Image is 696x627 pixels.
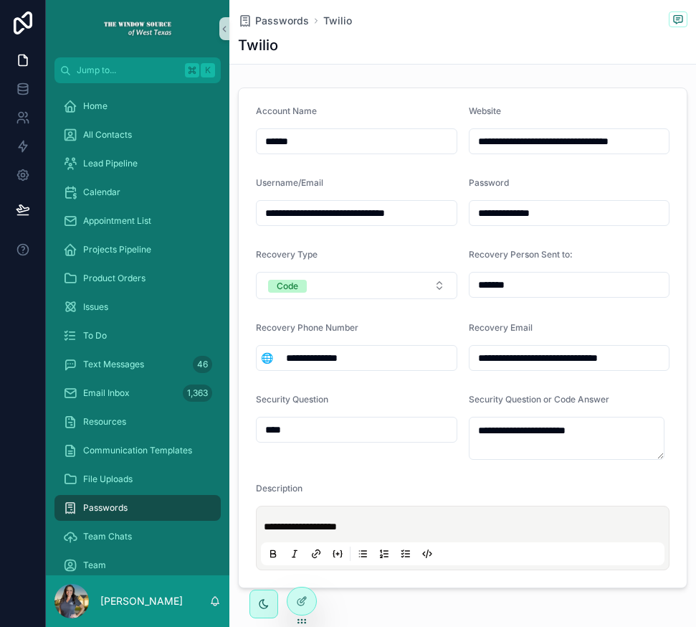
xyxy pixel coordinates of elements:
[256,177,323,188] span: Username/Email
[54,323,221,349] a: To Do
[77,65,179,76] span: Jump to...
[54,179,221,205] a: Calendar
[238,14,309,28] a: Passwords
[83,244,151,255] span: Projects Pipeline
[54,57,221,83] button: Jump to...K
[202,65,214,76] span: K
[54,380,221,406] a: Email Inbox1,363
[83,187,120,198] span: Calendar
[469,394,609,405] span: Security Question or Code Answer
[54,294,221,320] a: Issues
[469,105,501,116] span: Website
[83,273,146,284] span: Product Orders
[469,322,533,333] span: Recovery Email
[83,330,107,341] span: To Do
[83,129,132,141] span: All Contacts
[261,351,273,365] span: 🌐
[256,394,328,405] span: Security Question
[83,473,133,485] span: File Uploads
[54,208,221,234] a: Appointment List
[54,552,221,578] a: Team
[54,352,221,377] a: Text Messages46
[256,322,358,333] span: Recovery Phone Number
[469,249,573,260] span: Recovery Person Sent to:
[83,560,106,571] span: Team
[54,466,221,492] a: File Uploads
[54,122,221,148] a: All Contacts
[256,272,457,299] button: Select Button
[256,249,318,260] span: Recovery Type
[256,105,317,116] span: Account Name
[238,35,278,55] h1: Twilio
[277,280,298,293] div: Code
[83,416,126,428] span: Resources
[83,301,108,313] span: Issues
[54,93,221,119] a: Home
[46,83,229,575] div: scrollable content
[54,265,221,291] a: Product Orders
[54,151,221,176] a: Lead Pipeline
[469,177,509,188] span: Password
[83,100,108,112] span: Home
[256,483,302,494] span: Description
[83,502,128,514] span: Passwords
[323,14,352,28] a: Twilio
[54,409,221,435] a: Resources
[103,17,172,40] img: App logo
[83,158,138,169] span: Lead Pipeline
[83,531,132,542] span: Team Chats
[83,215,151,227] span: Appointment List
[54,237,221,263] a: Projects Pipeline
[54,438,221,463] a: Communication Templates
[255,14,309,28] span: Passwords
[54,524,221,550] a: Team Chats
[100,594,183,608] p: [PERSON_NAME]
[193,356,212,373] div: 46
[83,445,192,456] span: Communication Templates
[183,385,212,402] div: 1,363
[83,387,130,399] span: Email Inbox
[83,359,144,370] span: Text Messages
[257,345,277,371] button: Select Button
[54,495,221,521] a: Passwords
